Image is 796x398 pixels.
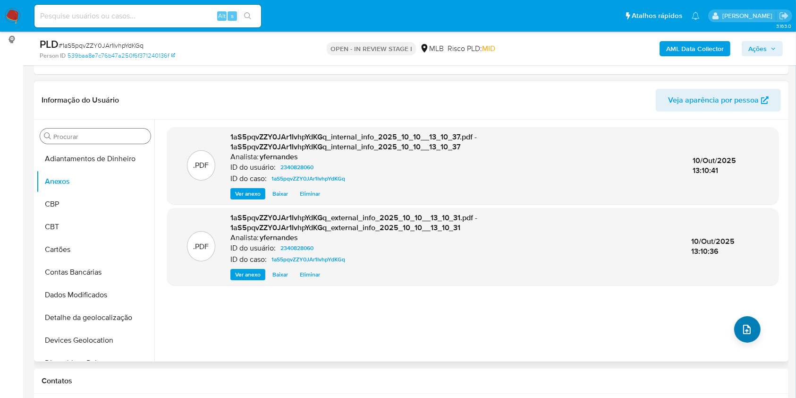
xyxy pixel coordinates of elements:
button: Eliminar [295,269,325,280]
h6: yfernandes [260,152,298,162]
button: CBT [36,216,154,238]
button: Ver anexo [230,188,265,199]
button: Dados Modificados [36,284,154,306]
span: 3.163.0 [776,22,791,30]
span: Baixar [272,270,288,279]
p: ID do caso: [230,174,267,183]
button: Baixar [268,269,293,280]
span: Ver anexo [235,270,261,279]
span: 2340828060 [280,162,313,173]
button: Devices Geolocation [36,329,154,352]
a: Sair [779,11,789,21]
button: Cartões [36,238,154,261]
a: Notificações [692,12,700,20]
h1: Informação do Usuário [42,95,119,105]
button: Adiantamentos de Dinheiro [36,147,154,170]
a: 1aS5pqvZZY0JAr1IvhpYdKGq [268,254,349,265]
span: 1aS5pqvZZY0JAr1IvhpYdKGq [271,254,345,265]
b: Person ID [40,52,66,60]
button: Procurar [44,132,51,140]
button: Ver anexo [230,269,265,280]
button: Baixar [268,188,293,199]
p: OPEN - IN REVIEW STAGE I [327,42,416,55]
span: Atalhos rápidos [632,11,682,21]
p: ID do usuário: [230,243,276,253]
span: Eliminar [300,189,320,199]
button: CBP [36,193,154,216]
button: Detalhe da geolocalização [36,306,154,329]
p: ID do usuário: [230,163,276,172]
span: Ações [748,41,767,56]
p: ID do caso: [230,255,267,264]
span: Ver anexo [235,189,261,199]
h6: yfernandes [260,233,298,242]
span: Baixar [272,189,288,199]
span: 2340828060 [280,242,313,254]
button: Contas Bancárias [36,261,154,284]
span: 1aS5pqvZZY0JAr1IvhpYdKGq_external_info_2025_10_10__13_10_31.pdf - 1aS5pqvZZY0JAr1IvhpYdKGq_extern... [230,212,478,234]
span: Veja aparência por pessoa [668,89,759,112]
button: Dispositivos Point [36,352,154,374]
span: MID [482,43,495,54]
span: # 1aS5pqvZZY0JAr1IvhpYdKGq [59,41,144,50]
button: AML Data Collector [660,41,730,56]
span: 1aS5pqvZZY0JAr1IvhpYdKGq [271,173,345,184]
h1: Contatos [42,376,781,386]
button: search-icon [238,9,257,23]
p: Analista: [230,152,259,162]
a: 2340828060 [277,242,317,254]
span: 1aS5pqvZZY0JAr1IvhpYdKGq_internal_info_2025_10_10__13_10_37.pdf - 1aS5pqvZZY0JAr1IvhpYdKGq_intern... [230,131,477,153]
p: Analista: [230,233,259,242]
button: Eliminar [295,188,325,199]
b: PLD [40,36,59,52]
p: yngrid.fernandes@mercadolivre.com [722,11,776,20]
button: upload-file [734,316,761,343]
span: 10/Out/2025 13:10:36 [691,236,735,257]
span: 10/Out/2025 13:10:41 [693,155,736,176]
span: Risco PLD: [448,43,495,54]
button: Anexos [36,170,154,193]
p: .PDF [193,160,209,171]
span: s [231,11,234,20]
button: Veja aparência por pessoa [656,89,781,112]
input: Pesquise usuários ou casos... [34,10,261,22]
a: 1aS5pqvZZY0JAr1IvhpYdKGq [268,173,349,184]
button: Ações [742,41,783,56]
a: 539baa8e7c76b47a250f6f371240136f [68,52,175,60]
b: AML Data Collector [666,41,724,56]
span: Eliminar [300,270,320,279]
p: .PDF [193,242,209,252]
a: 2340828060 [277,162,317,173]
div: MLB [420,43,444,54]
span: Alt [218,11,226,20]
input: Procurar [53,132,147,141]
